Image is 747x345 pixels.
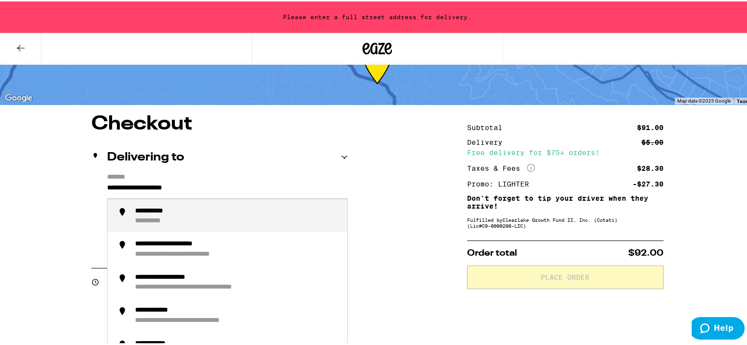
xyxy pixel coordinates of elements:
[467,193,664,209] p: Don't forget to tip your driver when they arrive!
[467,123,509,130] div: Subtotal
[467,137,509,144] div: Delivery
[2,90,35,103] a: Open this area in Google Maps (opens a new window)
[633,179,664,186] div: -$27.30
[467,247,517,256] span: Order total
[692,316,745,340] iframe: Opens a widget where you can find more information
[467,215,664,227] div: Fulfilled by Clearlake Growth Fund II, Inc. (Cotati) (Lic# C9-0000298-LIC )
[467,264,664,288] button: Place Order
[541,272,589,279] span: Place Order
[677,97,731,102] span: Map data ©2025 Google
[467,162,535,171] div: Taxes & Fees
[641,137,664,144] div: $5.00
[467,148,664,155] div: Free delivery for $75+ orders!
[107,150,184,162] h2: Delivering to
[467,179,536,186] div: Promo: LIGHTER
[628,247,664,256] span: $92.00
[91,113,348,133] h1: Checkout
[2,90,35,103] img: Google
[637,123,664,130] div: $91.00
[637,163,664,170] div: $28.30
